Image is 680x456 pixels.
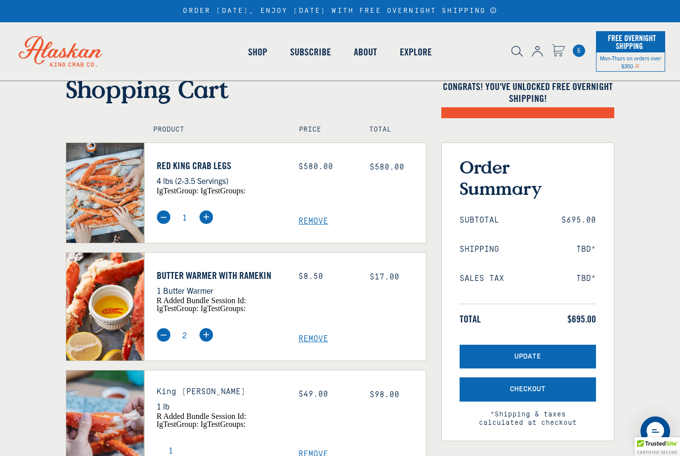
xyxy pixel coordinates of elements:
img: minus [157,210,170,224]
p: 4 lbs (2-3.5 Servings) [157,174,284,187]
div: Trusted Site Badge [635,437,680,456]
img: Alaskan King Crab Co. logo [5,22,116,81]
span: Mon-Thurs on orders over $350 [600,54,661,69]
div: ORDER [DATE], ENJOY [DATE] WITH FREE OVERNIGHT SHIPPING [183,7,497,15]
h3: King [PERSON_NAME] [157,387,284,397]
img: minus [157,328,170,342]
span: 5 [573,45,585,57]
button: Checkout with Shipping Protection included for an additional fee as listed above [460,377,596,402]
span: Total [460,313,481,325]
a: Subscribe [279,24,342,80]
span: Update [514,353,541,361]
a: Remove [298,217,426,226]
span: Shipping Notice Icon [635,62,639,69]
a: Explore [388,24,443,80]
img: search [511,46,523,57]
span: $17.00 [370,273,399,281]
div: Messenger Dummy Widget [640,416,670,446]
span: Subtotal [460,216,499,225]
a: Cart [573,45,585,57]
h1: Shopping Cart [66,75,426,103]
a: Cart [552,44,565,58]
h4: Congrats! You've unlocked FREE OVERNIGHT SHIPPING! [441,81,614,104]
img: Butter Warmer with Ramekin - 1 Butter Warmer [66,253,144,361]
span: igTestGroup: [157,186,199,195]
span: $695.00 [561,216,596,225]
h3: Order Summary [460,156,596,199]
span: igTestGroups: [201,304,246,313]
span: $695.00 [567,313,596,325]
span: igTestGroups: [201,420,246,428]
h4: Product [153,126,278,134]
span: r added bundle session id: [157,296,246,305]
span: Checkout [510,385,546,394]
a: Shop [237,24,279,80]
p: 1 Butter Warmer [157,284,284,297]
a: Announcement Bar Modal [490,7,497,14]
button: Update [460,345,596,369]
span: r added bundle session id: [157,412,246,420]
div: $49.00 [298,390,355,399]
img: Red King Crab Legs - 4 lbs (2-3.5 Servings) [66,143,144,243]
div: $8.50 [298,272,355,281]
img: account [532,46,543,57]
p: 1 lb [157,400,284,412]
span: Free Overnight Shipping [605,31,656,53]
img: plus [199,328,213,342]
a: Remove [298,334,426,344]
a: About [342,24,388,80]
span: igTestGroups: [201,186,246,195]
h4: Price [299,126,347,134]
h4: Total [369,126,418,134]
span: *Shipping & taxes calculated at checkout [460,402,596,427]
span: $98.00 [370,390,399,399]
span: Shipping [460,245,499,254]
span: $580.00 [370,163,404,172]
span: Sales Tax [460,274,504,283]
div: $580.00 [298,162,355,172]
span: igTestGroup: [157,304,199,313]
img: plus [199,210,213,224]
span: igTestGroup: [157,420,199,428]
a: Red King Crab Legs [157,160,284,172]
a: Butter Warmer with Ramekin [157,270,284,281]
